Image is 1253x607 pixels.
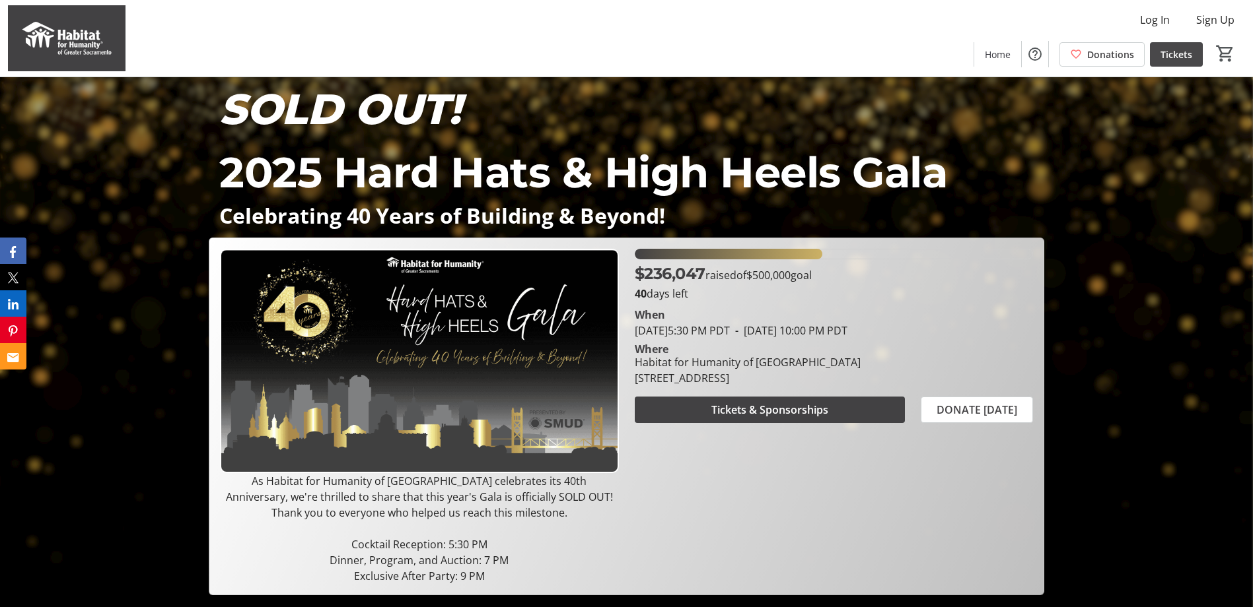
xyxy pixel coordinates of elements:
div: Habitat for Humanity of [GEOGRAPHIC_DATA] [635,354,861,370]
div: Where [635,344,668,354]
button: Tickets & Sponsorships [635,397,905,423]
span: [DATE] 10:00 PM PDT [730,323,847,338]
span: $500,000 [746,268,791,282]
span: DONATE [DATE] [937,402,1017,418]
button: Sign Up [1186,9,1245,30]
button: Log In [1129,9,1180,30]
p: Cocktail Reception: 5:30 PM [220,536,618,552]
span: - [730,323,744,338]
a: Donations [1059,42,1145,67]
button: Help [1022,41,1048,67]
button: Cart [1213,42,1237,65]
div: [STREET_ADDRESS] [635,370,861,386]
span: Donations [1087,48,1134,61]
p: Exclusive After Party: 9 PM [220,568,618,584]
p: days left [635,286,1033,302]
em: SOLD OUT! [219,83,461,135]
span: Log In [1140,12,1170,28]
p: 2025 Hard Hats & High Heels Gala [219,141,1034,204]
span: Tickets [1161,48,1192,61]
span: Home [985,48,1011,61]
div: When [635,307,665,323]
span: [DATE] 5:30 PM PDT [635,323,730,338]
div: 47.209438% of fundraising goal reached [635,249,1033,259]
img: Campaign CTA Media Photo [220,249,618,472]
a: Home [974,42,1021,67]
span: 40 [635,286,647,301]
span: $236,047 [635,264,705,283]
span: Tickets & Sponsorships [711,402,828,418]
p: Dinner, Program, and Auction: 7 PM [220,552,618,568]
button: DONATE [DATE] [921,397,1033,423]
img: Habitat for Humanity of Greater Sacramento's Logo [8,5,125,71]
p: As Habitat for Humanity of [GEOGRAPHIC_DATA] celebrates its 40th Anniversary, we're thrilled to s... [220,473,618,521]
a: Tickets [1150,42,1203,67]
p: raised of goal [635,262,812,286]
p: Celebrating 40 Years of Building & Beyond! [219,204,1034,227]
span: Sign Up [1196,12,1235,28]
